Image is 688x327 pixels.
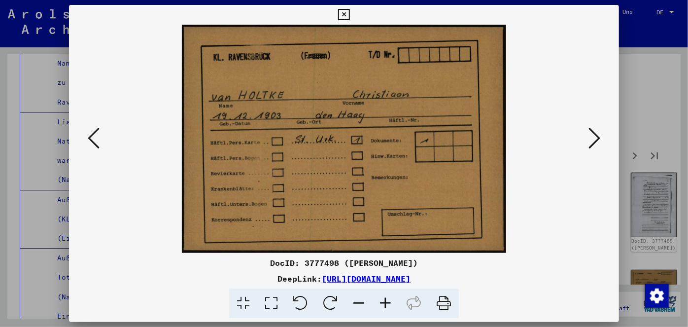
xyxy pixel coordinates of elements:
div: DeepLink: [69,273,619,285]
div: DocID: 3777498 ([PERSON_NAME]) [69,257,619,269]
a: [URL][DOMAIN_NAME] [322,274,411,284]
img: Zustimmung ändern [645,284,669,308]
div: Zustimmung ändern [645,284,668,307]
img: 001.jpg [103,25,586,253]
